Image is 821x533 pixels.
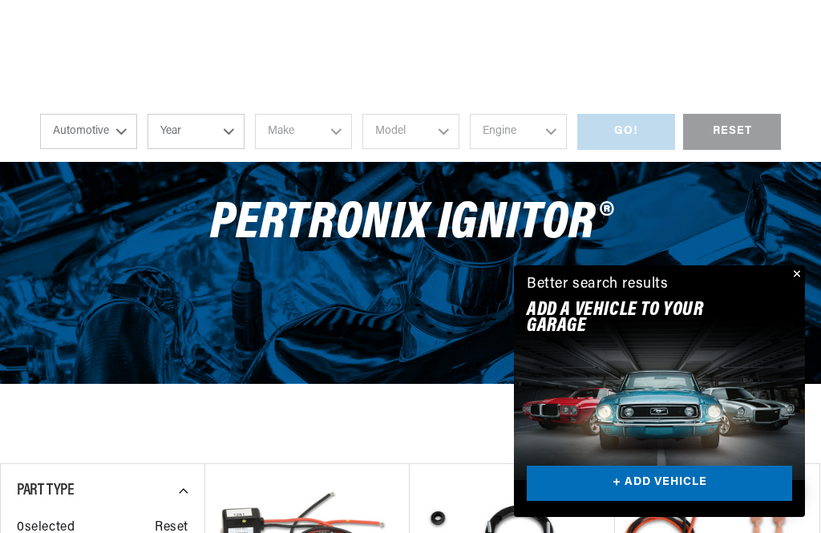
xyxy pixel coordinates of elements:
[148,114,245,149] select: Year
[470,114,567,149] select: Engine
[527,302,752,335] h2: Add A VEHICLE to your garage
[210,198,612,250] span: PerTronix Ignitor®
[255,114,352,149] select: Make
[683,114,781,150] div: RESET
[527,273,669,297] div: Better search results
[527,466,792,502] a: + ADD VEHICLE
[786,265,805,285] button: Close
[362,114,459,149] select: Model
[17,483,74,499] span: Part Type
[40,114,137,149] select: Ride Type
